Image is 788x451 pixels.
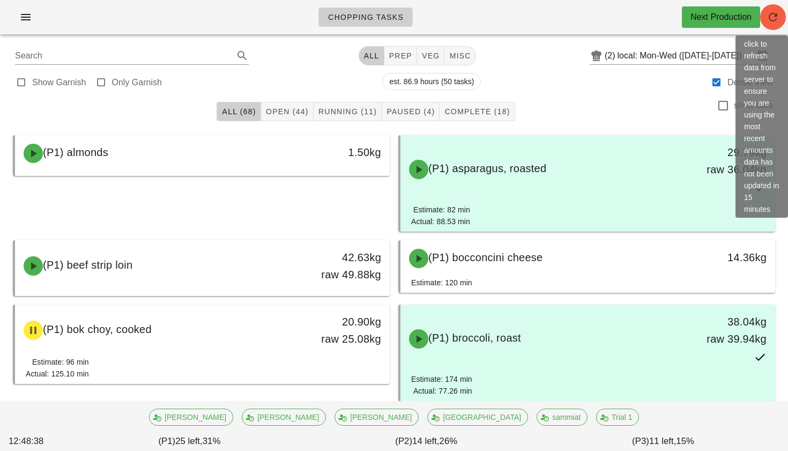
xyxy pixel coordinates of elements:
label: Show Garnish [32,77,86,88]
span: prep [389,51,412,60]
span: (P1) asparagus, roasted [428,162,546,174]
span: (P1) bocconcini cheese [428,252,542,263]
button: Paused (4) [382,102,440,121]
label: Only Garnish [112,77,162,88]
div: 1.50kg [301,144,381,161]
span: [PERSON_NAME] [341,409,412,425]
div: 38.04kg raw 39.94kg [687,313,767,348]
div: 14.36kg [687,249,767,266]
div: 12:48:38 [6,432,71,450]
div: (P2) 26% [308,432,545,450]
span: veg [421,51,440,60]
div: Estimate: 120 min [411,277,472,289]
span: Trial 1 [603,409,632,425]
button: All [359,46,384,65]
span: (P1) bok choy, cooked [43,323,152,335]
span: Chopping Tasks [328,13,404,21]
span: 14 left, [412,436,439,446]
button: Open (44) [261,102,314,121]
span: (P1) almonds [43,146,108,158]
span: misc [449,51,471,60]
div: (2) [605,50,618,61]
div: Next Production [690,11,752,24]
span: Complete (18) [444,107,510,116]
span: (P1) beef strip loin [43,259,132,271]
span: [PERSON_NAME] [156,409,226,425]
span: [GEOGRAPHIC_DATA] [434,409,521,425]
div: Estimate: 174 min [411,373,472,385]
div: Actual: 77.26 min [411,385,472,397]
button: misc [444,46,475,65]
label: Dense View [727,77,773,88]
button: All (68) [217,102,261,121]
button: veg [417,46,445,65]
div: 42.63kg raw 49.88kg [301,249,381,283]
span: Open (44) [265,107,309,116]
button: Complete (18) [440,102,515,121]
div: 20.90kg raw 25.08kg [301,313,381,348]
a: Chopping Tasks [318,8,413,27]
span: 11 left, [649,436,676,446]
span: Paused (4) [386,107,435,116]
button: Running (11) [314,102,382,121]
span: [PERSON_NAME] [249,409,319,425]
span: sammiat [544,409,581,425]
span: est. 86.9 hours (50 tasks) [389,73,474,90]
div: 29.79kg raw 36.04kg [687,144,767,178]
span: Running (11) [318,107,377,116]
span: (P1) broccoli, roast [428,332,521,344]
div: Actual: 125.10 min [26,368,89,380]
span: 25 left, [175,436,202,446]
div: Estimate: 96 min [26,356,89,368]
button: prep [384,46,417,65]
div: (P1) 31% [71,432,308,450]
label: show data [734,100,773,111]
span: All (68) [221,107,256,116]
div: Actual: 88.53 min [411,216,470,227]
div: (P3) 15% [545,432,782,450]
div: Estimate: 82 min [411,204,470,216]
span: All [363,51,380,60]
